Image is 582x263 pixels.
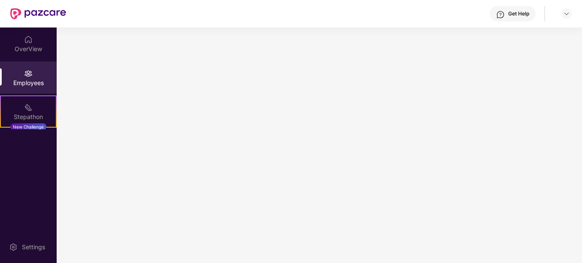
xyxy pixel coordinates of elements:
img: New Pazcare Logo [10,8,66,19]
img: svg+xml;base64,PHN2ZyBpZD0iRHJvcGRvd24tMzJ4MzIiIHhtbG5zPSJodHRwOi8vd3d3LnczLm9yZy8yMDAwL3N2ZyIgd2... [563,10,570,17]
img: svg+xml;base64,PHN2ZyBpZD0iSG9tZSIgeG1sbnM9Imh0dHA6Ly93d3cudzMub3JnLzIwMDAvc3ZnIiB3aWR0aD0iMjAiIG... [24,35,33,44]
img: svg+xml;base64,PHN2ZyB4bWxucz0iaHR0cDovL3d3dy53My5vcmcvMjAwMC9zdmciIHdpZHRoPSIyMSIgaGVpZ2h0PSIyMC... [24,103,33,112]
div: New Challenge [10,123,46,130]
div: Get Help [508,10,529,17]
div: Stepathon [1,113,56,121]
img: svg+xml;base64,PHN2ZyBpZD0iSGVscC0zMngzMiIgeG1sbnM9Imh0dHA6Ly93d3cudzMub3JnLzIwMDAvc3ZnIiB3aWR0aD... [496,10,505,19]
img: svg+xml;base64,PHN2ZyBpZD0iRW1wbG95ZWVzIiB4bWxucz0iaHR0cDovL3d3dy53My5vcmcvMjAwMC9zdmciIHdpZHRoPS... [24,69,33,78]
img: svg+xml;base64,PHN2ZyBpZD0iU2V0dGluZy0yMHgyMCIgeG1sbnM9Imh0dHA6Ly93d3cudzMub3JnLzIwMDAvc3ZnIiB3aW... [9,243,18,251]
div: Settings [19,243,48,251]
